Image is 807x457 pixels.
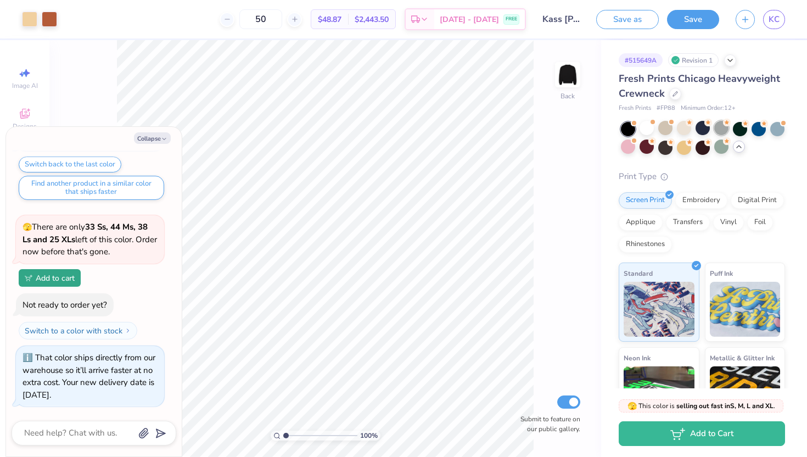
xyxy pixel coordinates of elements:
[619,214,663,231] div: Applique
[619,170,785,183] div: Print Type
[624,366,694,421] img: Neon Ink
[619,72,780,100] span: Fresh Prints Chicago Heavyweight Crewneck
[619,104,651,113] span: Fresh Prints
[318,14,341,25] span: $48.87
[667,10,719,29] button: Save
[440,14,499,25] span: [DATE] - [DATE]
[710,267,733,279] span: Puff Ink
[360,431,378,441] span: 100 %
[134,132,171,144] button: Collapse
[125,327,131,334] img: Switch to a color with stock
[355,14,389,25] span: $2,443.50
[534,8,588,30] input: Untitled Design
[624,352,651,364] span: Neon Ink
[23,299,107,310] div: Not ready to order yet?
[596,10,659,29] button: Save as
[619,421,785,446] button: Add to Cart
[561,91,575,101] div: Back
[514,414,580,434] label: Submit to feature on our public gallery.
[627,401,775,411] span: This color is .
[624,282,694,337] img: Standard
[13,122,37,131] span: Designs
[506,15,517,23] span: FREE
[747,214,773,231] div: Foil
[713,214,744,231] div: Vinyl
[19,157,121,172] button: Switch back to the last color
[619,53,663,67] div: # 515649A
[731,192,784,209] div: Digital Print
[25,275,32,281] img: Add to cart
[619,236,672,253] div: Rhinestones
[710,282,781,337] img: Puff Ink
[627,401,637,411] span: 🫣
[19,176,164,200] button: Find another product in a similar color that ships faster
[675,192,727,209] div: Embroidery
[668,53,719,67] div: Revision 1
[769,13,780,26] span: KC
[763,10,785,29] a: KC
[657,104,675,113] span: # FP88
[619,192,672,209] div: Screen Print
[676,402,774,410] strong: selling out fast in S, M, L and XL
[557,64,579,86] img: Back
[23,221,157,257] span: There are only left of this color. Order now before that's gone.
[19,269,81,287] button: Add to cart
[23,221,148,245] strong: 33 Ss, 44 Ms, 38 Ls and 25 XLs
[666,214,710,231] div: Transfers
[23,352,155,400] div: That color ships directly from our warehouse so it’ll arrive faster at no extra cost. Your new de...
[19,322,137,339] button: Switch to a color with stock
[624,267,653,279] span: Standard
[710,352,775,364] span: Metallic & Glitter Ink
[12,81,38,90] span: Image AI
[239,9,282,29] input: – –
[710,366,781,421] img: Metallic & Glitter Ink
[23,222,32,232] span: 🫣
